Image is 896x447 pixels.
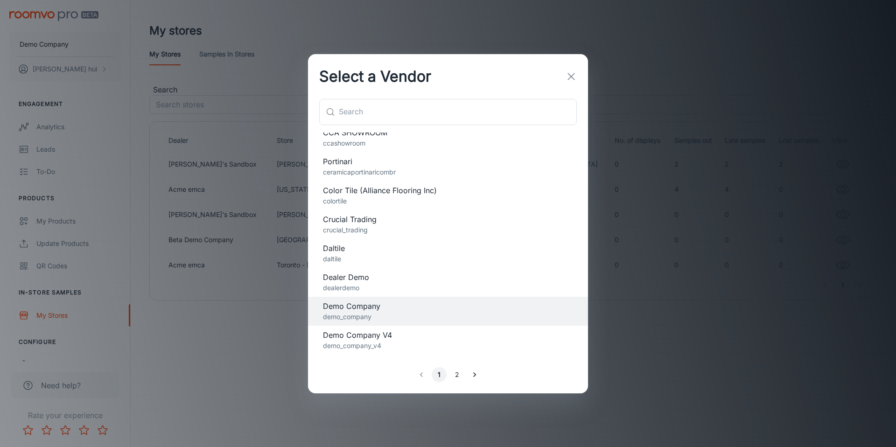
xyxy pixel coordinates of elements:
[308,181,588,210] div: Color Tile (Alliance Flooring Inc)colortile
[323,127,573,138] span: CCA SHOWROOM
[323,341,573,351] p: demo_company_v4
[323,312,573,322] p: demo_company
[339,99,577,125] input: Search
[323,225,573,235] p: crucial_trading
[308,152,588,181] div: Portinariceramicaportinaricombr
[323,329,573,341] span: Demo Company V4
[432,367,447,382] button: page 1
[323,243,573,254] span: Daltile
[323,254,573,264] p: daltile
[308,210,588,239] div: Crucial Tradingcrucial_trading
[323,156,573,167] span: Portinari
[323,283,573,293] p: dealerdemo
[308,239,588,268] div: Daltiledaltile
[308,268,588,297] div: Dealer Demodealerdemo
[308,326,588,355] div: Demo Company V4demo_company_v4
[449,367,464,382] button: Go to page 2
[323,138,573,148] p: ccashowroom
[308,54,442,99] h2: Select a Vendor
[323,214,573,225] span: Crucial Trading
[323,196,573,206] p: colortile
[323,167,573,177] p: ceramicaportinaricombr
[323,272,573,283] span: Dealer Demo
[308,355,588,384] div: DH Floors (Dixie Home)dixiehome
[467,367,482,382] button: Go to next page
[308,123,588,152] div: CCA SHOWROOMccashowroom
[308,297,588,326] div: Demo Companydemo_company
[323,185,573,196] span: Color Tile (Alliance Flooring Inc)
[323,300,573,312] span: Demo Company
[413,367,483,382] nav: pagination navigation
